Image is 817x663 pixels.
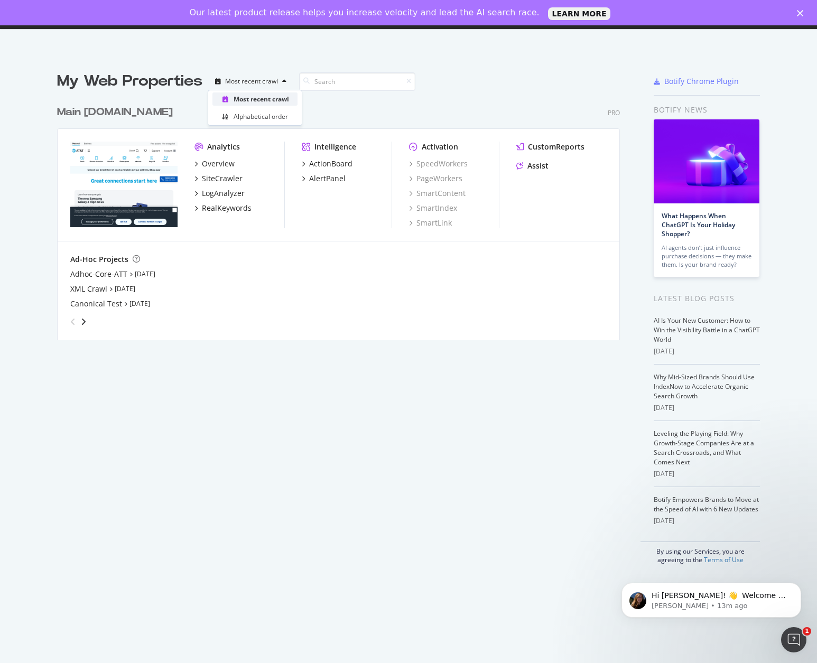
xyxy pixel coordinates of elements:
a: Botify Chrome Plugin [654,76,739,87]
iframe: Intercom live chat [781,627,806,652]
iframe: Intercom notifications message [606,561,817,634]
a: Why Mid-Sized Brands Should Use IndexNow to Accelerate Organic Search Growth [654,372,755,400]
a: Overview [194,158,235,169]
a: Adhoc-Core-ATT [70,269,127,279]
a: PageWorkers [409,173,462,184]
img: What Happens When ChatGPT Is Your Holiday Shopper? [654,119,759,203]
a: Main [DOMAIN_NAME] [57,105,177,120]
div: Intelligence [314,142,356,152]
a: [DATE] [115,284,135,293]
div: Activation [422,142,458,152]
a: Terms of Use [704,555,744,564]
a: CustomReports [516,142,584,152]
div: [DATE] [654,347,760,356]
a: AI Is Your New Customer: How to Win the Visibility Battle in a ChatGPT World [654,316,760,344]
a: Assist [516,161,549,171]
div: SiteCrawler [202,173,243,184]
div: Most recent crawl [234,95,289,104]
div: CustomReports [528,142,584,152]
a: Leveling the Playing Field: Why Growth-Stage Companies Are at a Search Crossroads, and What Comes... [654,429,754,466]
a: LEARN MORE [548,7,611,20]
div: Botify Chrome Plugin [664,76,739,87]
div: angle-right [80,316,87,327]
a: LogAnalyzer [194,188,245,199]
div: LogAnalyzer [202,188,245,199]
a: What Happens When ChatGPT Is Your Holiday Shopper? [662,211,735,238]
a: Canonical Test [70,298,122,309]
button: Most recent crawl [211,73,291,90]
a: SpeedWorkers [409,158,468,169]
a: Botify Empowers Brands to Move at the Speed of AI with 6 New Updates [654,495,759,513]
a: [DATE] [135,269,155,278]
div: Assist [527,161,549,171]
div: AlertPanel [309,173,346,184]
a: SiteCrawler [194,173,243,184]
div: RealKeywords [202,203,252,213]
a: ActionBoard [302,158,352,169]
a: RealKeywords [194,203,252,213]
a: AlertPanel [302,173,346,184]
span: 1 [803,627,811,636]
div: Analytics [207,142,240,152]
div: Overview [202,158,235,169]
a: SmartIndex [409,203,457,213]
div: Main [DOMAIN_NAME] [57,105,173,120]
div: Botify news [654,104,760,116]
div: Latest Blog Posts [654,293,760,304]
img: att.com [70,142,178,227]
div: AI agents don’t just influence purchase decisions — they make them. Is your brand ready? [662,244,751,269]
div: Ad-Hoc Projects [70,254,128,265]
a: [DATE] [129,299,150,308]
div: [DATE] [654,403,760,413]
div: By using our Services, you are agreeing to the [640,541,760,564]
div: ActionBoard [309,158,352,169]
div: Alphabetical order [234,112,288,121]
div: Our latest product release helps you increase velocity and lead the AI search race. [190,7,540,18]
div: Pro [608,108,620,117]
div: angle-left [66,313,80,330]
div: My Web Properties [57,71,202,92]
a: XML Crawl [70,284,107,294]
div: Close [797,10,807,16]
a: SmartContent [409,188,466,199]
a: SmartLink [409,218,452,228]
div: [DATE] [654,469,760,479]
div: Most recent crawl [225,78,278,85]
div: [DATE] [654,516,760,526]
div: grid [57,92,628,340]
input: Search [299,72,415,91]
